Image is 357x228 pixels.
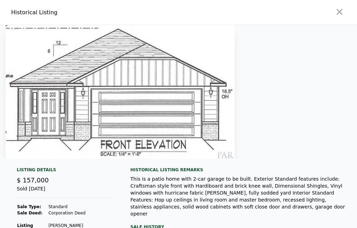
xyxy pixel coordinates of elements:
span: $ 157,000 [17,176,49,184]
td: Corporation Deed [48,210,114,216]
div: Historical Listing remarks [130,167,346,173]
td: Standard [48,204,114,210]
div: Historical Listing [11,8,176,17]
img: Property Img [6,25,235,159]
div: Sold [DATE] [17,185,114,198]
div: This is a patio home with 2-car garage to be built. Exterior Standard features include: Craftsman... [130,175,346,217]
div: Listing Details [17,167,114,175]
strong: Sale Deed: [17,211,43,215]
strong: Sale Type: [17,204,41,209]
